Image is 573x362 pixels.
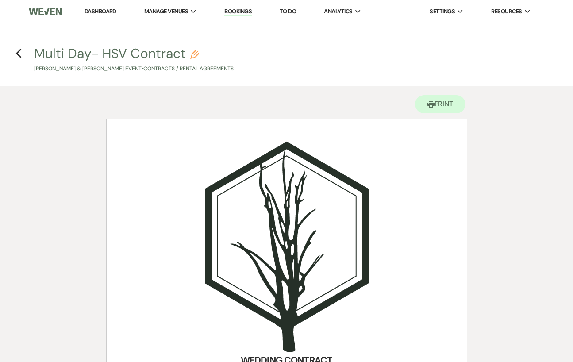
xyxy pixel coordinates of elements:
[85,8,116,15] a: Dashboard
[280,8,296,15] a: To Do
[224,8,252,16] a: Bookings
[34,65,234,73] p: [PERSON_NAME] & [PERSON_NAME] Event • Contracts / Rental Agreements
[430,7,455,16] span: Settings
[29,2,62,21] img: Weven Logo
[144,7,188,16] span: Manage Venues
[491,7,522,16] span: Resources
[324,7,352,16] span: Analytics
[34,47,234,73] button: Multi Day- HSV Contract[PERSON_NAME] & [PERSON_NAME] Event•Contracts / Rental Agreements
[205,141,369,352] img: Hidden_springs_venue_logo.png
[415,95,466,113] button: Print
